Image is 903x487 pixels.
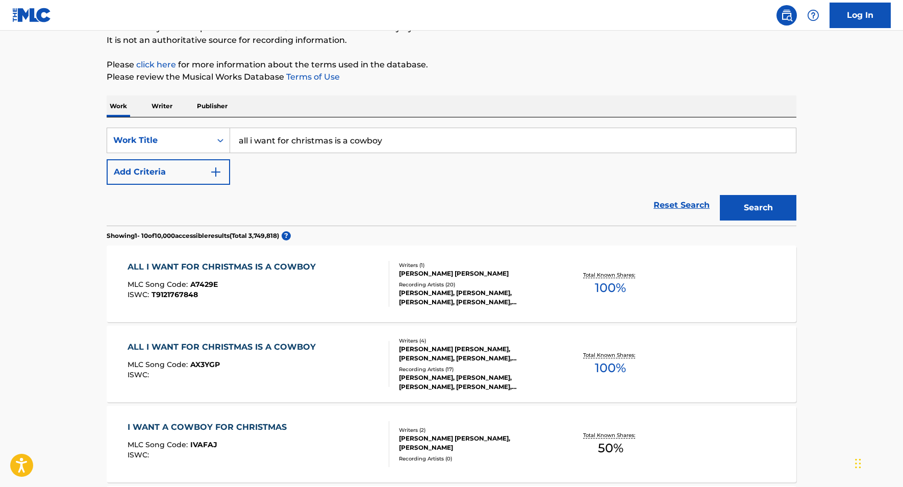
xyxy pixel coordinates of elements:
[107,246,796,322] a: ALL I WANT FOR CHRISTMAS IS A COWBOYMLC Song Code:A7429EISWC:T9121767848Writers (1)[PERSON_NAME] ...
[781,9,793,21] img: search
[148,95,175,117] p: Writer
[648,194,715,216] a: Reset Search
[128,360,190,369] span: MLC Song Code :
[595,359,626,377] span: 100 %
[583,431,638,439] p: Total Known Shares:
[128,280,190,289] span: MLC Song Code :
[107,34,796,46] p: It is not an authoritative source for recording information.
[803,5,823,26] div: Help
[583,351,638,359] p: Total Known Shares:
[128,261,321,273] div: ALL I WANT FOR CHRISTMAS IS A COWBOY
[399,269,553,278] div: [PERSON_NAME] [PERSON_NAME]
[190,360,220,369] span: AX3YGP
[12,8,52,22] img: MLC Logo
[128,370,152,379] span: ISWC :
[399,261,553,269] div: Writers ( 1 )
[399,281,553,288] div: Recording Artists ( 20 )
[190,280,218,289] span: A7429E
[128,421,292,433] div: I WANT A COWBOY FOR CHRISTMAS
[128,440,190,449] span: MLC Song Code :
[113,134,205,147] div: Work Title
[399,426,553,434] div: Writers ( 2 )
[128,290,152,299] span: ISWC :
[583,271,638,279] p: Total Known Shares:
[194,95,231,117] p: Publisher
[399,434,553,452] div: [PERSON_NAME] [PERSON_NAME], [PERSON_NAME]
[399,337,553,345] div: Writers ( 4 )
[855,448,861,479] div: Drag
[107,326,796,402] a: ALL I WANT FOR CHRISTMAS IS A COWBOYMLC Song Code:AX3YGPISWC:Writers (4)[PERSON_NAME] [PERSON_NAM...
[595,279,626,297] span: 100 %
[107,159,230,185] button: Add Criteria
[720,195,796,221] button: Search
[399,366,553,373] div: Recording Artists ( 17 )
[852,438,903,487] iframe: Chat Widget
[598,439,623,457] span: 50 %
[399,345,553,363] div: [PERSON_NAME] [PERSON_NAME], [PERSON_NAME], [PERSON_NAME], [PERSON_NAME]
[107,95,130,117] p: Work
[282,231,291,240] span: ?
[210,166,222,178] img: 9d2ae6d4665cec9f34b9.svg
[107,71,796,83] p: Please review the Musical Works Database
[107,59,796,71] p: Please for more information about the terms used in the database.
[107,231,279,240] p: Showing 1 - 10 of 10,000 accessible results (Total 3,749,818 )
[399,288,553,307] div: [PERSON_NAME], [PERSON_NAME], [PERSON_NAME], [PERSON_NAME], [PERSON_NAME]
[830,3,891,28] a: Log In
[107,406,796,482] a: I WANT A COWBOY FOR CHRISTMASMLC Song Code:IVAFAJISWC:Writers (2)[PERSON_NAME] [PERSON_NAME], [PE...
[776,5,797,26] a: Public Search
[128,341,321,353] div: ALL I WANT FOR CHRISTMAS IS A COWBOY
[107,128,796,226] form: Search Form
[136,60,176,69] a: click here
[152,290,198,299] span: T9121767848
[399,373,553,392] div: [PERSON_NAME], [PERSON_NAME], [PERSON_NAME], [PERSON_NAME], [PERSON_NAME]
[128,450,152,459] span: ISWC :
[284,72,340,82] a: Terms of Use
[807,9,819,21] img: help
[190,440,217,449] span: IVAFAJ
[399,455,553,462] div: Recording Artists ( 0 )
